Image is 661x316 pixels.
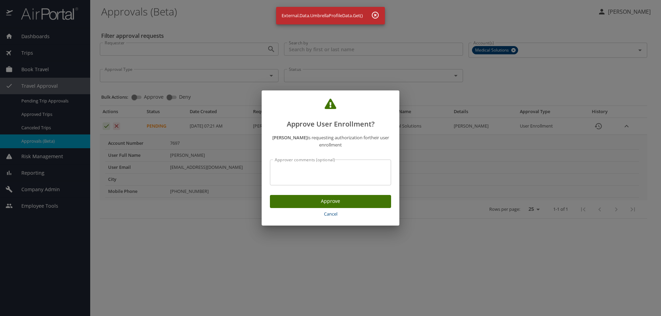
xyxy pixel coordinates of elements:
h2: Approve User Enrollment? [270,99,391,130]
strong: [PERSON_NAME] [272,134,307,141]
div: External.Data.UmbrellaProfileData.Get() [282,9,363,22]
button: Cancel [270,208,391,220]
p: is requesting authorization for their user enrollment [270,134,391,149]
button: Approve [270,195,391,208]
span: Cancel [273,210,388,218]
span: Approve [275,197,386,206]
